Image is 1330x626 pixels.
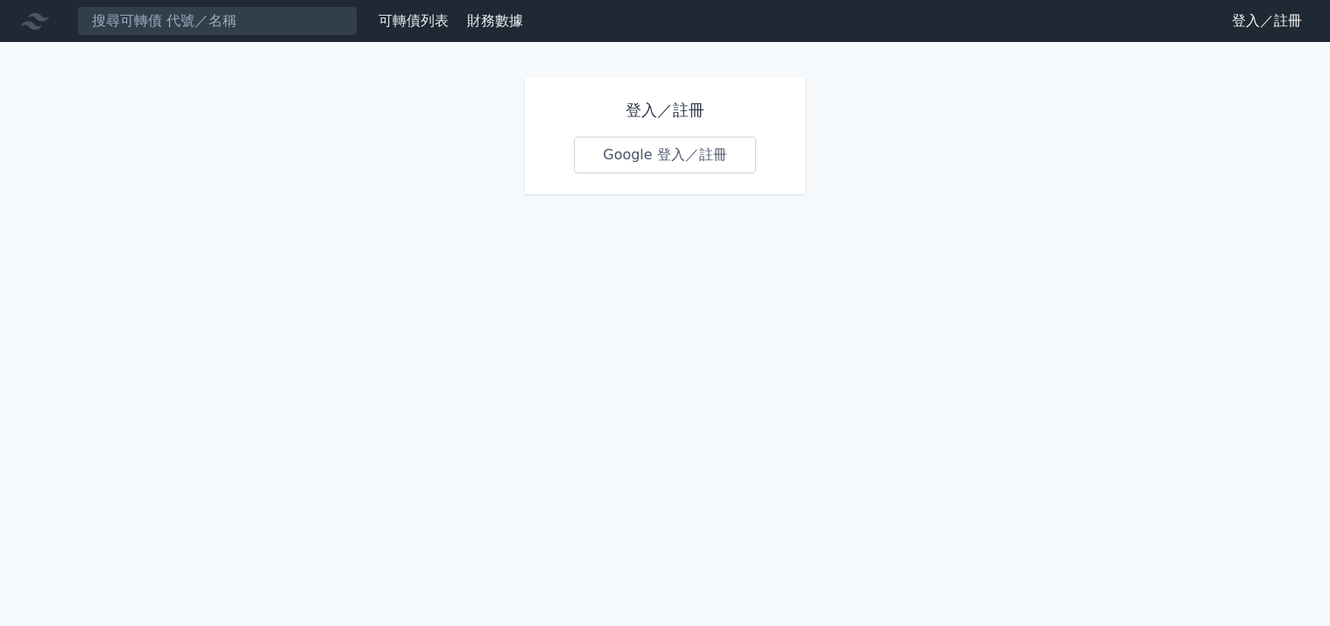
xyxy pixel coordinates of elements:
a: Google 登入／註冊 [574,137,756,173]
a: 可轉債列表 [378,12,449,29]
h1: 登入／註冊 [574,98,756,123]
input: 搜尋可轉債 代號／名稱 [77,6,357,36]
a: 登入／註冊 [1218,7,1316,35]
a: 財務數據 [467,12,523,29]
